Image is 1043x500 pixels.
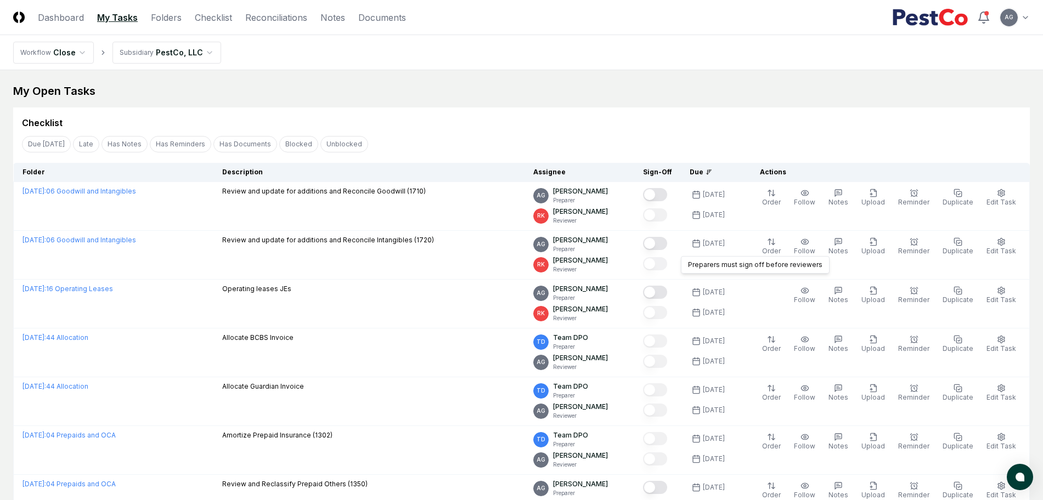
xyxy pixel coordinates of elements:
button: Edit Task [984,382,1018,405]
p: Reviewer [553,363,608,371]
span: Upload [861,393,885,401]
div: [DATE] [703,482,725,492]
button: Mark complete [643,452,667,465]
button: Upload [859,430,887,453]
span: AG [537,484,545,492]
p: [PERSON_NAME] [553,353,608,363]
span: Reminder [898,344,929,353]
span: Follow [794,247,815,255]
button: Blocked [279,136,318,152]
button: Duplicate [940,430,976,453]
span: Duplicate [943,198,973,206]
button: Order [760,333,783,356]
span: Follow [794,393,815,401]
button: Has Reminders [150,136,211,152]
span: Upload [861,491,885,499]
a: [DATE]:44 Allocation [22,382,88,390]
button: Mark complete [643,237,667,250]
button: Duplicate [940,235,976,258]
span: [DATE] : [22,480,46,488]
span: [DATE] : [22,236,46,244]
span: [DATE] : [22,333,46,342]
a: [DATE]:04 Prepaids and OCA [22,431,116,439]
span: Follow [794,442,815,450]
a: Reconciliations [245,11,307,24]
button: Notes [826,284,850,307]
th: Assignee [525,163,634,182]
button: Order [760,382,783,405]
span: Follow [794,198,815,206]
span: Duplicate [943,296,973,304]
button: Duplicate [940,382,976,405]
p: Preparer [553,196,608,204]
span: Upload [861,442,885,450]
button: Unblocked [320,136,368,152]
p: Allocate Guardian Invoice [222,382,304,391]
span: Reminder [898,198,929,206]
span: Notes [828,442,848,450]
span: Duplicate [943,393,973,401]
a: [DATE]:04 Prepaids and OCA [22,480,116,488]
button: Reminder [896,235,932,258]
span: [DATE] : [22,431,46,439]
span: Edit Task [986,393,1016,401]
span: Upload [861,296,885,304]
a: [DATE]:06 Goodwill and Intangibles [22,236,136,244]
div: [DATE] [703,405,725,415]
button: Follow [792,284,818,307]
button: Duplicate [940,186,976,209]
span: TD [537,338,545,346]
p: Reviewer [553,217,608,225]
button: Edit Task [984,186,1018,209]
button: Mark complete [643,286,667,299]
span: [DATE] : [22,382,46,390]
span: Order [762,491,781,499]
button: Upload [859,284,887,307]
button: Reminder [896,284,932,307]
a: [DATE]:06 Goodwill and Intangibles [22,187,136,195]
span: Edit Task [986,247,1016,255]
button: Edit Task [984,284,1018,307]
div: [DATE] [703,385,725,395]
th: Sign-Off [634,163,681,182]
button: Mark complete [643,334,667,348]
button: Follow [792,430,818,453]
span: Order [762,247,781,255]
p: Preparer [553,294,608,302]
button: Notes [826,235,850,258]
div: [DATE] [703,287,725,297]
span: AG [537,456,545,464]
p: Preparer [553,391,588,400]
button: Mark complete [643,257,667,270]
span: AG [537,191,545,200]
span: [DATE] : [22,285,46,293]
button: Mark complete [643,355,667,368]
button: Reminder [896,430,932,453]
span: Duplicate [943,247,973,255]
button: Mark complete [643,208,667,221]
span: RK [537,212,545,220]
span: TD [537,387,545,395]
span: Duplicate [943,442,973,450]
a: Notes [320,11,345,24]
button: Edit Task [984,430,1018,453]
button: Reminder [896,333,932,356]
nav: breadcrumb [13,42,221,64]
span: AG [537,240,545,248]
a: Checklist [195,11,232,24]
p: Preparer [553,245,608,253]
p: Reviewer [553,412,608,420]
div: Subsidiary [120,48,154,58]
button: Upload [859,333,887,356]
button: Late [73,136,99,152]
p: Review and Reclassify Prepaid Others (1350) [222,479,368,489]
span: Duplicate [943,491,973,499]
span: Reminder [898,296,929,304]
button: Mark complete [643,432,667,445]
button: Edit Task [984,333,1018,356]
span: Notes [828,247,848,255]
span: Follow [794,491,815,499]
div: [DATE] [703,336,725,346]
p: [PERSON_NAME] [553,207,608,217]
span: Notes [828,491,848,499]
